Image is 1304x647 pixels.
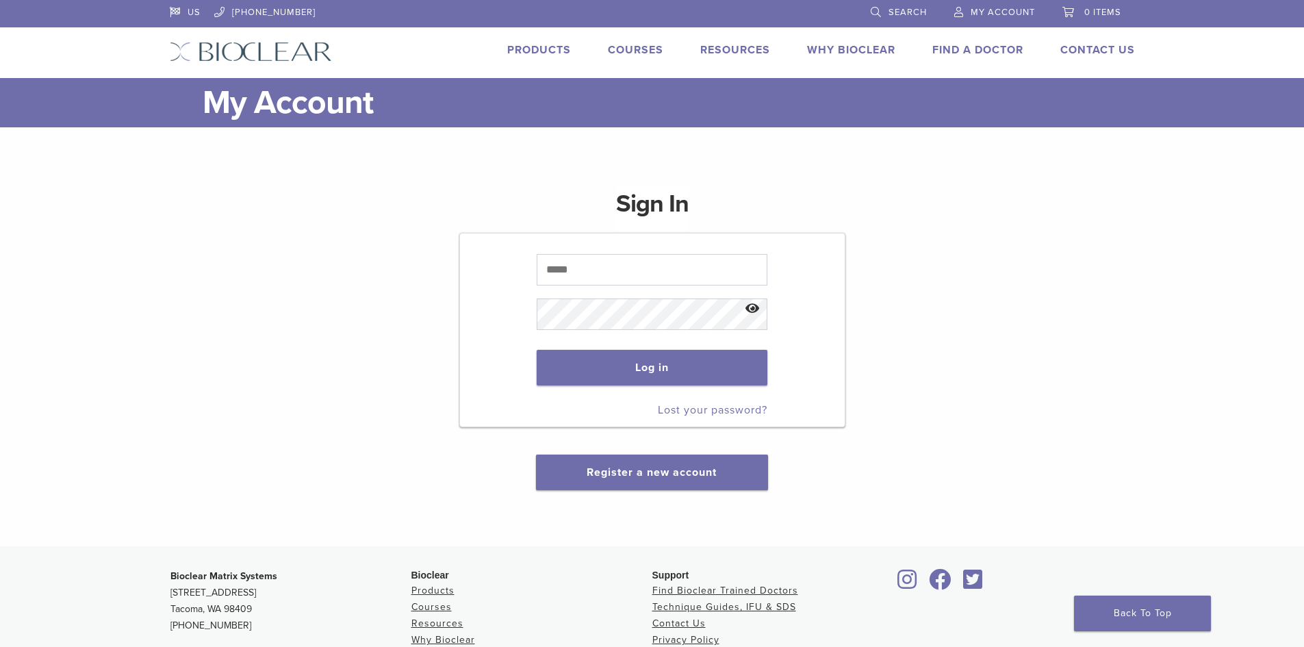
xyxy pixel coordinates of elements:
a: Bioclear [959,577,988,591]
a: Find A Doctor [932,43,1023,57]
a: Contact Us [652,618,706,629]
a: Back To Top [1074,596,1211,631]
span: My Account [971,7,1035,18]
strong: Bioclear Matrix Systems [170,570,277,582]
button: Log in [537,350,767,385]
a: Privacy Policy [652,634,719,646]
span: Support [652,570,689,581]
a: Why Bioclear [807,43,895,57]
a: Resources [411,618,463,629]
a: Why Bioclear [411,634,475,646]
span: 0 items [1084,7,1121,18]
p: [STREET_ADDRESS] Tacoma, WA 98409 [PHONE_NUMBER] [170,568,411,634]
a: Contact Us [1060,43,1135,57]
h1: My Account [203,78,1135,127]
a: Courses [411,601,452,613]
a: Technique Guides, IFU & SDS [652,601,796,613]
a: Resources [700,43,770,57]
a: Products [507,43,571,57]
img: Bioclear [170,42,332,62]
span: Bioclear [411,570,449,581]
a: Courses [608,43,663,57]
a: Bioclear [925,577,956,591]
button: Show password [738,292,767,327]
a: Bioclear [893,577,922,591]
a: Find Bioclear Trained Doctors [652,585,798,596]
a: Lost your password? [658,403,767,417]
a: Products [411,585,455,596]
a: Register a new account [587,466,717,479]
span: Search [888,7,927,18]
h1: Sign In [616,188,689,231]
button: Register a new account [536,455,767,490]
